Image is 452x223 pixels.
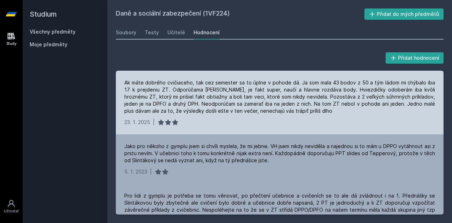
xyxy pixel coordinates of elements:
a: Učitelé [167,25,185,40]
div: Uživatel [4,209,19,214]
div: Hodnocení [194,29,220,36]
div: 23. 1. 2025 [124,119,150,126]
div: Pro lidi z gymplu je potřeba se tomu věnovat, po přečtení učebnice a cvičeních se to ale dá zvlád... [124,192,435,221]
a: Soubory [116,25,136,40]
span: Moje předměty [30,41,67,48]
button: Přidat do mých předmětů [364,8,444,20]
div: | [153,119,155,126]
div: Testy [145,29,159,36]
div: Učitelé [167,29,185,36]
div: 5. 1. 2023 [124,168,147,175]
a: Testy [145,25,159,40]
a: Uživatel [1,196,21,217]
div: | [150,168,152,175]
a: Hodnocení [194,25,220,40]
button: Přidat hodnocení [386,52,444,64]
div: Ak máte dobrého cvičiaceho, tak cez semester sa to úplne v pohode dá. Ja som mala 43 bodov z 50 a... [124,79,435,115]
h2: Daně a sociální zabezpečení (1VF224) [116,8,364,20]
div: Jako pro někoho z gymplu jsem si chvíli myslela, že mi jebne. VH jsem nikdy neviděla a najednou s... [124,143,435,164]
div: Study [6,41,17,46]
a: Study [1,28,21,50]
div: Soubory [116,29,136,36]
a: Všechny předměty [30,29,76,35]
